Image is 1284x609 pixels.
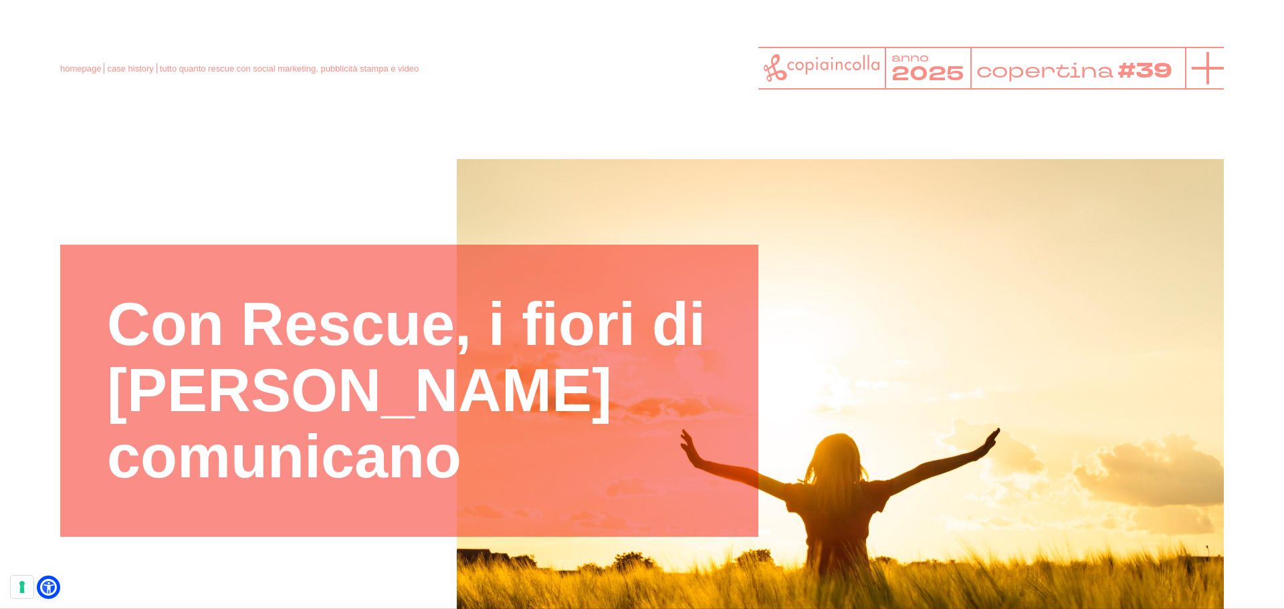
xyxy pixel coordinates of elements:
[107,64,153,74] a: case history
[11,576,33,598] button: Le tue preferenze relative al consenso per le tecnologie di tracciamento
[891,61,964,88] tspan: 2025
[40,579,57,596] a: Open Accessibility Menu
[60,64,101,74] a: homepage
[107,291,712,490] h1: Con Rescue, i fiori di [PERSON_NAME] comunicano
[160,64,419,74] span: tutto quanto rescue con social marketing, pubblicità stampa e video
[976,56,1117,84] tspan: copertina
[1121,56,1178,86] tspan: #39
[891,50,929,66] tspan: anno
